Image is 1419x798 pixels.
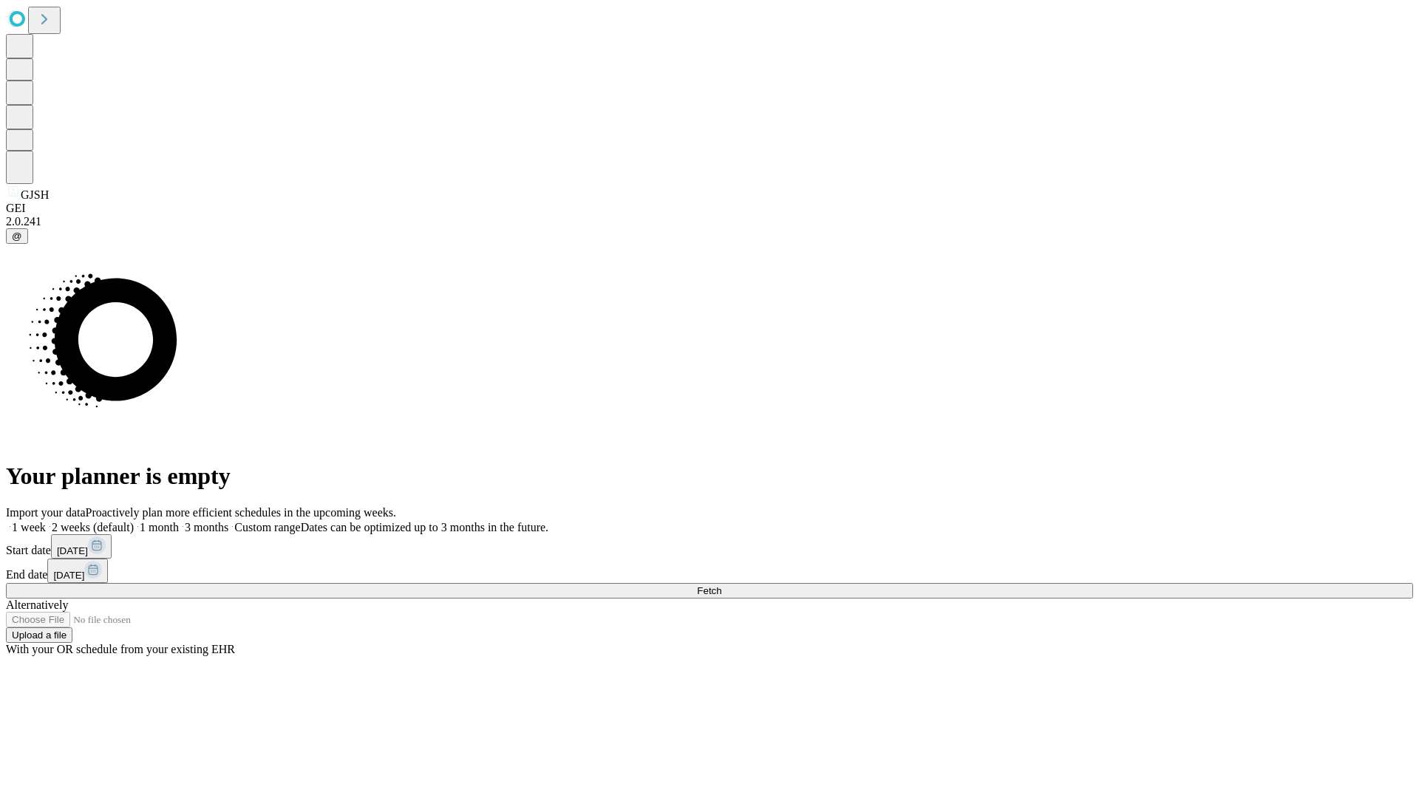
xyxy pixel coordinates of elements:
span: 2 weeks (default) [52,521,134,533]
span: With your OR schedule from your existing EHR [6,643,235,655]
h1: Your planner is empty [6,463,1413,490]
span: 3 months [185,521,228,533]
button: @ [6,228,28,244]
span: Fetch [697,585,721,596]
span: Custom range [234,521,300,533]
button: [DATE] [47,559,108,583]
span: Alternatively [6,598,68,611]
span: GJSH [21,188,49,201]
button: [DATE] [51,534,112,559]
span: 1 week [12,521,46,533]
div: End date [6,559,1413,583]
span: 1 month [140,521,179,533]
div: 2.0.241 [6,215,1413,228]
span: Dates can be optimized up to 3 months in the future. [301,521,548,533]
span: @ [12,231,22,242]
div: Start date [6,534,1413,559]
span: [DATE] [57,545,88,556]
span: Import your data [6,506,86,519]
button: Fetch [6,583,1413,598]
span: Proactively plan more efficient schedules in the upcoming weeks. [86,506,396,519]
span: [DATE] [53,570,84,581]
button: Upload a file [6,627,72,643]
div: GEI [6,202,1413,215]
